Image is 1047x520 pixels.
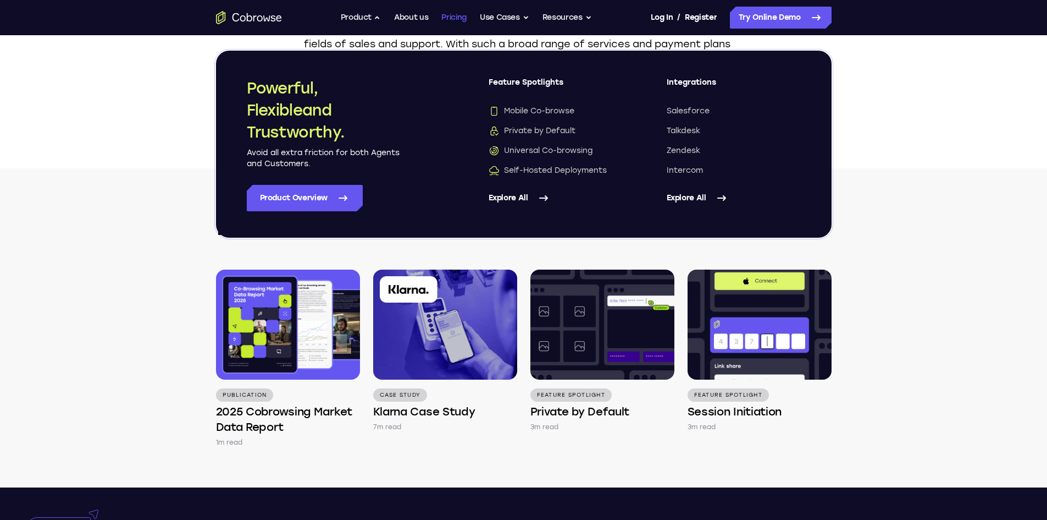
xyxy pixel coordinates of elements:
a: Go to the home page [216,11,282,24]
p: 1m read [216,437,243,448]
p: 3m read [688,422,716,433]
button: Resources [542,7,592,29]
span: Mobile Co-browse [489,106,574,117]
button: Use Cases [480,7,529,29]
span: / [677,11,680,24]
p: 3m read [530,422,559,433]
span: Integrations [667,77,801,97]
a: Explore All [489,185,623,211]
h2: Powerful, Flexible and Trustworthy. [247,77,401,143]
p: Avoid all extra friction for both Agents and Customers. [247,147,401,169]
span: Intercom [667,165,703,176]
h4: Klarna Case Study [373,404,475,419]
span: Talkdesk [667,125,700,136]
p: Publication [216,388,274,402]
img: Session Initiation [688,270,832,380]
a: Product Overview [247,185,363,211]
a: Publication 2025 Cobrowsing Market Data Report 1m read [216,270,360,448]
span: Zendesk [667,145,700,156]
a: About us [394,7,428,29]
a: Intercom [667,165,801,176]
a: Case Study Klarna Case Study 7m read [373,270,517,433]
a: Feature Spotlight Private by Default 3m read [530,270,674,433]
a: Salesforce [667,106,801,117]
h4: Session Initiation [688,404,782,419]
p: 7m read [373,422,402,433]
p: Feature Spotlight [530,388,612,402]
span: Self-Hosted Deployments [489,165,607,176]
a: Feature Spotlight Session Initiation 3m read [688,270,832,433]
a: Zendesk [667,145,801,156]
img: Private by Default [530,270,674,380]
h4: Private by Default [530,404,630,419]
a: Try Online Demo [730,7,832,29]
img: Mobile Co-browse [489,106,500,117]
button: Product [341,7,381,29]
a: Private by DefaultPrivate by Default [489,125,623,136]
p: Feature Spotlight [688,388,769,402]
a: Talkdesk [667,125,801,136]
h4: 2025 Cobrowsing Market Data Report [216,404,360,435]
p: Case Study [373,388,428,402]
span: Private by Default [489,125,575,136]
a: Register [685,7,717,29]
img: Universal Co-browsing [489,145,500,156]
img: 2025 Cobrowsing Market Data Report [216,270,360,380]
a: Universal Co-browsingUniversal Co-browsing [489,145,623,156]
img: Private by Default [489,125,500,136]
a: Log In [651,7,673,29]
span: Feature Spotlights [489,77,623,97]
a: Explore All [667,185,801,211]
a: Mobile Co-browseMobile Co-browse [489,106,623,117]
a: Pricing [441,7,467,29]
a: Self-Hosted DeploymentsSelf-Hosted Deployments [489,165,623,176]
img: Klarna Case Study [373,270,517,380]
span: Salesforce [667,106,710,117]
img: Self-Hosted Deployments [489,165,500,176]
span: Universal Co-browsing [489,145,592,156]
